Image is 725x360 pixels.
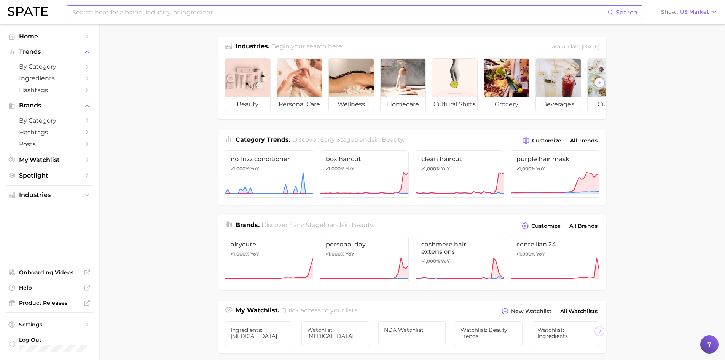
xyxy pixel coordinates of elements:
[594,326,604,336] button: Scroll Right
[421,258,440,264] span: >1,000%
[536,97,581,112] span: beverages
[19,336,124,343] span: Log Out
[680,10,709,14] span: US Market
[19,129,80,136] span: Hashtags
[532,321,599,346] a: Watchlist: Ingredients
[537,327,594,339] span: Watchlist: Ingredients
[416,150,504,198] a: clean haircut>1,000% YoY
[511,150,599,198] a: purple hair mask>1,000% YoY
[261,221,374,229] span: Discover Early Stage brands in .
[547,42,599,52] div: Data update: [DATE]
[520,221,562,231] button: Customize
[570,138,598,144] span: All Trends
[516,241,594,248] span: centellian 24
[560,308,598,315] span: All Watchlists
[320,236,409,283] a: personal day>1,000% YoY
[225,97,270,112] span: beauty
[6,189,93,201] button: Industries
[8,7,48,16] img: SPATE
[6,138,93,150] a: Posts
[225,321,293,346] a: Ingredients: [MEDICAL_DATA]
[661,10,678,14] span: Show
[587,58,633,112] a: culinary
[277,97,322,112] span: personal care
[532,138,561,144] span: Customize
[416,236,504,283] a: cashmere hair extensions>1,000% YoY
[72,6,607,19] input: Search here for a brand, industry, or ingredient
[281,306,359,317] h2: Quick access to your lists.
[6,61,93,72] a: by Category
[346,166,354,172] span: YoY
[536,251,545,257] span: YoY
[19,75,80,82] span: Ingredients
[516,166,535,171] span: >1,000%
[19,156,80,163] span: My Watchlist
[511,308,551,315] span: New Watchlist
[511,236,599,283] a: centellian 24>1,000% YoY
[19,141,80,148] span: Posts
[6,115,93,126] a: by Category
[531,223,561,229] span: Customize
[432,58,478,112] a: cultural shifts
[6,267,93,278] a: Onboarding Videos
[6,100,93,111] button: Brands
[277,58,322,112] a: personal care
[346,251,354,257] span: YoY
[271,42,343,52] h2: Begin your search here.
[6,84,93,96] a: Hashtags
[6,282,93,293] a: Help
[329,97,374,112] span: wellness
[516,251,535,257] span: >1,000%
[231,241,308,248] span: airycute
[231,166,249,171] span: >1,000%
[460,327,517,339] span: Watchlist: Beauty Trends
[500,306,553,317] button: New Watchlist
[441,166,450,172] span: YoY
[231,155,308,163] span: no frizz conditioner
[567,221,599,231] a: All Brands
[225,58,271,112] a: beauty
[6,297,93,309] a: Product Releases
[380,58,426,112] a: homecare
[6,154,93,166] a: My Watchlist
[384,327,440,333] span: NDA Watchlist
[6,319,93,330] a: Settings
[231,327,287,339] span: Ingredients: [MEDICAL_DATA]
[568,136,599,146] a: All Trends
[421,241,499,255] span: cashmere hair extensions
[250,251,259,257] span: YoY
[19,321,80,328] span: Settings
[588,97,633,112] span: culinary
[231,251,249,257] span: >1,000%
[558,306,599,317] a: All Watchlists
[521,135,563,146] button: Customize
[659,7,719,17] button: ShowUS Market
[236,306,279,317] h1: My Watchlist.
[250,166,259,172] span: YoY
[19,299,80,306] span: Product Releases
[19,117,80,124] span: by Category
[378,321,446,346] a: NDA Watchlist
[19,33,80,40] span: Home
[301,321,369,346] a: Watchlist: [MEDICAL_DATA]
[19,86,80,94] span: Hashtags
[326,155,403,163] span: box haircut
[326,166,344,171] span: >1,000%
[225,236,314,283] a: airycute>1,000% YoY
[6,46,93,58] button: Trends
[6,30,93,42] a: Home
[536,166,545,172] span: YoY
[6,126,93,138] a: Hashtags
[381,97,425,112] span: homecare
[421,155,499,163] span: clean haircut
[19,102,80,109] span: Brands
[382,136,403,143] span: beauty
[236,136,290,143] span: Category Trends .
[484,58,529,112] a: grocery
[326,251,344,257] span: >1,000%
[19,48,80,55] span: Trends
[326,241,403,248] span: personal day
[307,327,363,339] span: Watchlist: [MEDICAL_DATA]
[225,150,314,198] a: no frizz conditioner>1,000% YoY
[594,78,604,88] button: Scroll Right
